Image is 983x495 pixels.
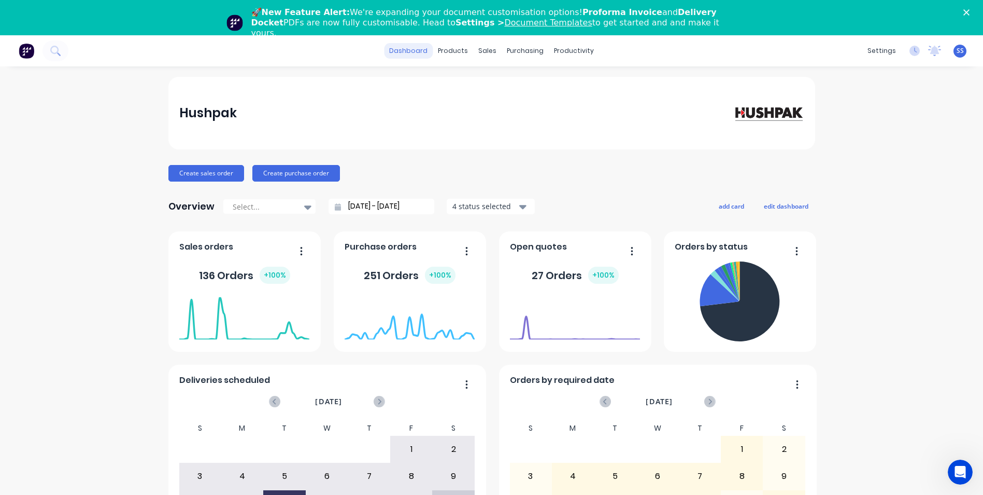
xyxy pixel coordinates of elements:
[19,43,34,59] img: Factory
[721,436,763,462] div: 1
[199,267,290,284] div: 136 Orders
[678,421,721,436] div: T
[862,43,901,59] div: settings
[763,436,805,462] div: 2
[433,463,474,489] div: 9
[390,421,433,436] div: F
[510,374,615,387] span: Orders by required date
[721,463,763,489] div: 8
[549,43,599,59] div: productivity
[473,43,502,59] div: sales
[675,241,748,253] span: Orders by status
[455,18,592,27] b: Settings >
[264,463,305,489] div: 5
[588,267,619,284] div: + 100 %
[252,165,340,182] button: Create purchase order
[391,436,432,462] div: 1
[226,15,243,31] img: Profile image for Team
[221,421,264,436] div: M
[757,199,815,213] button: edit dashboard
[948,460,973,485] iframe: Intercom live chat
[721,421,763,436] div: F
[447,199,535,214] button: 4 status selected
[763,463,805,489] div: 9
[168,165,244,182] button: Create sales order
[251,7,740,38] div: 🚀 We're expanding your document customisation options! and PDFs are now fully customisable. Head ...
[251,7,717,27] b: Delivery Docket
[384,43,433,59] a: dashboard
[532,267,619,284] div: 27 Orders
[179,241,233,253] span: Sales orders
[168,196,215,217] div: Overview
[510,463,551,489] div: 3
[348,463,390,489] div: 7
[552,463,594,489] div: 4
[712,199,751,213] button: add card
[452,201,518,212] div: 4 status selected
[731,104,804,122] img: Hushpak
[594,421,636,436] div: T
[364,267,455,284] div: 251 Orders
[263,421,306,436] div: T
[306,421,348,436] div: W
[345,241,417,253] span: Purchase orders
[552,421,594,436] div: M
[637,463,678,489] div: 6
[582,7,662,17] b: Proforma Invoice
[260,267,290,284] div: + 100 %
[222,463,263,489] div: 4
[763,421,805,436] div: S
[510,241,567,253] span: Open quotes
[963,9,974,16] div: Close
[636,421,679,436] div: W
[432,421,475,436] div: S
[504,18,592,27] a: Document Templates
[433,436,474,462] div: 2
[179,103,237,123] div: Hushpak
[679,463,720,489] div: 7
[594,463,636,489] div: 5
[957,46,964,56] span: SS
[509,421,552,436] div: S
[391,463,432,489] div: 8
[179,421,221,436] div: S
[348,421,390,436] div: T
[425,267,455,284] div: + 100 %
[306,463,348,489] div: 6
[502,43,549,59] div: purchasing
[646,396,673,407] span: [DATE]
[315,396,342,407] span: [DATE]
[433,43,473,59] div: products
[262,7,350,17] b: New Feature Alert:
[179,463,221,489] div: 3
